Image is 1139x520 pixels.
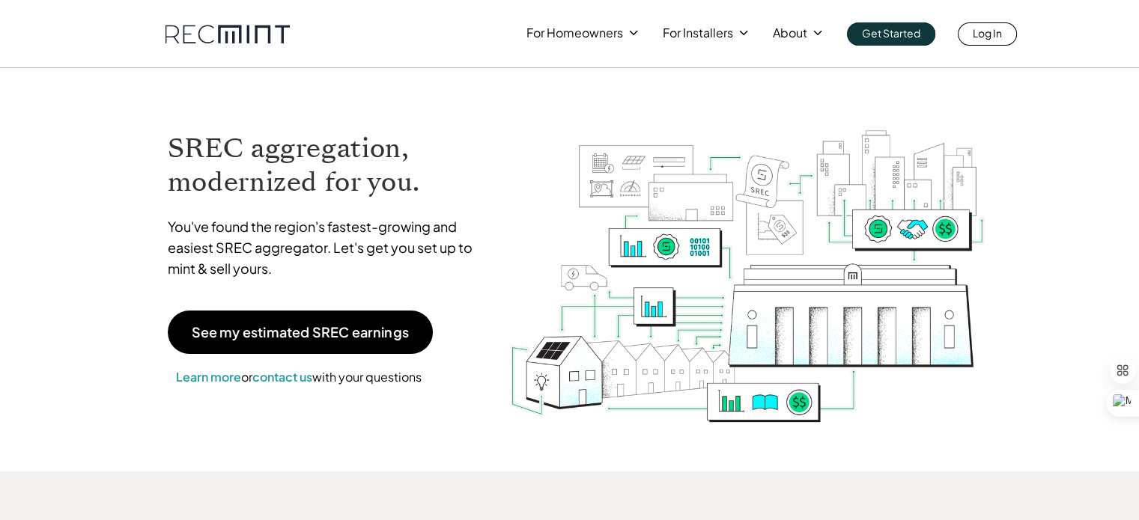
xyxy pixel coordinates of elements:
[847,22,935,46] a: Get Started
[192,325,409,339] p: See my estimated SREC earnings
[773,22,807,43] p: About
[168,367,430,387] p: or with your questions
[168,132,487,199] h1: SREC aggregation, modernized for you.
[663,22,733,43] p: For Installers
[526,22,623,43] p: For Homeowners
[973,22,1002,43] p: Log In
[168,216,487,279] p: You've found the region's fastest-growing and easiest SREC aggregator. Let's get you set up to mi...
[168,311,433,354] a: See my estimated SREC earnings
[862,22,920,43] p: Get Started
[252,369,312,385] a: contact us
[508,91,986,426] img: RECmint value cycle
[176,369,241,385] a: Learn more
[958,22,1017,46] a: Log In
